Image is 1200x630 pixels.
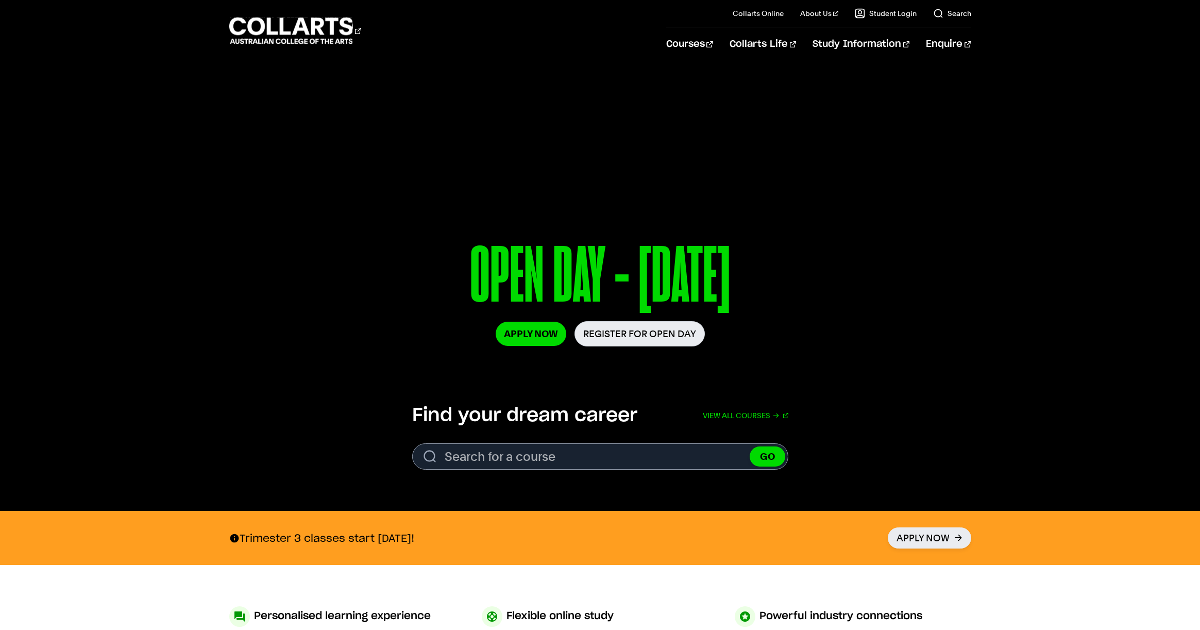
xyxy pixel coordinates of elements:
p: Trimester 3 classes start [DATE]! [229,532,414,545]
a: Student Login [855,8,917,19]
a: About Us [800,8,838,19]
div: Go to homepage [229,16,361,45]
a: Collarts Online [733,8,784,19]
h2: Find your dream career [412,404,637,427]
button: GO [750,446,785,467]
a: Enquire [926,27,971,61]
a: Apply Now [888,527,971,549]
a: Courses [666,27,713,61]
a: View all courses [703,404,788,427]
a: Register for Open Day [574,321,705,346]
h3: Flexible online study [506,606,614,626]
a: Collarts Life [730,27,796,61]
h3: Powerful industry connections [759,606,922,626]
form: Search [412,443,788,470]
a: Apply Now [496,322,566,346]
p: OPEN DAY - [DATE] [331,236,869,321]
a: Study Information [813,27,909,61]
input: Search for a course [412,443,788,470]
h3: Personalised learning experience [254,606,431,626]
a: Search [933,8,971,19]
